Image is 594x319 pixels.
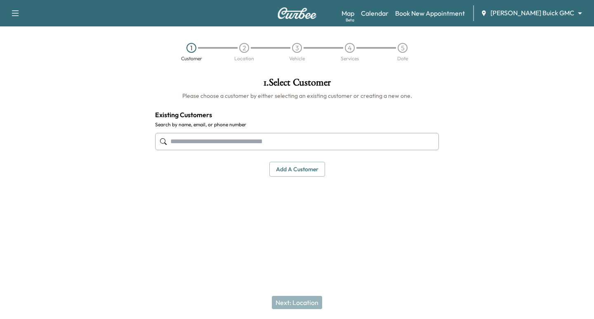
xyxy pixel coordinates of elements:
span: [PERSON_NAME] Buick GMC [490,8,574,18]
div: 1 [186,43,196,53]
div: 4 [345,43,355,53]
div: Location [234,56,254,61]
a: Calendar [361,8,389,18]
h6: Please choose a customer by either selecting an existing customer or creating a new one. [155,92,439,100]
div: 3 [292,43,302,53]
label: Search by name, email, or phone number [155,121,439,128]
div: Services [341,56,359,61]
div: 5 [398,43,408,53]
a: Book New Appointment [395,8,465,18]
div: Date [397,56,408,61]
div: Beta [346,17,354,23]
img: Curbee Logo [277,7,317,19]
a: MapBeta [342,8,354,18]
h1: 1 . Select Customer [155,78,439,92]
h4: Existing Customers [155,110,439,120]
div: Vehicle [289,56,305,61]
div: 2 [239,43,249,53]
button: Add a customer [269,162,325,177]
div: Customer [181,56,202,61]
